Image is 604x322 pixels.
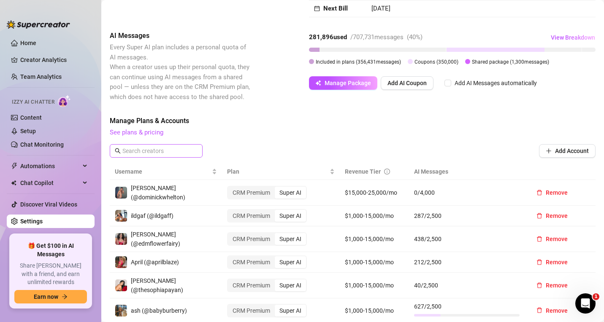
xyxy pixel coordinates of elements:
[316,59,401,65] span: Included in plans ( 356,431 messages)
[414,302,520,311] span: 627 / 2,500
[530,304,574,317] button: Remove
[131,277,183,293] span: [PERSON_NAME] (@thesophiapayan)
[414,281,520,290] span: 40 / 2,500
[536,259,542,265] span: delete
[546,148,552,154] span: plus
[20,114,42,121] a: Content
[350,33,404,41] span: / 707,731 messages
[110,116,596,126] span: Manage Plans & Accounts
[275,279,306,291] div: Super AI
[593,293,599,300] span: 1
[381,76,433,90] button: Add AI Coupon
[122,146,191,156] input: Search creators
[115,233,127,245] img: Aaliyah (@edmflowerfairy)
[387,80,427,86] span: Add AI Coupon
[345,168,381,175] span: Revenue Tier
[20,53,88,67] a: Creator Analytics
[546,236,568,242] span: Remove
[472,59,549,65] span: Shared package ( 1,300 messages)
[323,5,348,12] strong: Next Bill
[228,256,275,268] div: CRM Premium
[340,226,409,252] td: $1,000-15,000/mo
[131,212,173,219] span: ildgaf (@ildgaff)
[228,305,275,317] div: CRM Premium
[131,185,185,201] span: [PERSON_NAME] (@dominickwhelton)
[536,213,542,219] span: delete
[222,164,340,180] th: Plan
[115,279,127,291] img: Sophia (@thesophiapayan)
[384,169,390,174] span: info-circle
[546,307,568,314] span: Remove
[131,307,187,314] span: ash (@babyburberry)
[228,210,275,222] div: CRM Premium
[414,211,520,220] span: 287 / 2,500
[20,201,77,208] a: Discover Viral Videos
[546,259,568,266] span: Remove
[575,293,596,314] iframe: Intercom live chat
[414,258,520,267] span: 212 / 2,500
[539,144,596,158] button: Add Account
[12,98,54,106] span: Izzy AI Chatter
[228,279,275,291] div: CRM Premium
[20,128,36,134] a: Setup
[131,231,180,247] span: [PERSON_NAME] (@edmflowerfairy)
[546,212,568,219] span: Remove
[7,20,70,29] img: logo-BBDzfeDw.svg
[314,5,320,11] span: calendar
[309,33,347,41] strong: 281,896 used
[227,279,307,292] div: segmented control
[20,73,62,80] a: Team Analytics
[227,255,307,269] div: segmented control
[11,163,18,169] span: thunderbolt
[20,141,64,148] a: Chat Monitoring
[14,242,87,258] span: 🎁 Get $100 in AI Messages
[110,31,252,41] span: AI Messages
[275,187,306,199] div: Super AI
[115,210,127,222] img: ildgaf (@ildgaff)
[34,293,58,300] span: Earn now
[340,252,409,273] td: $1,000-15,000/mo
[115,167,210,176] span: Username
[530,186,574,199] button: Remove
[414,234,520,244] span: 438 / 2,500
[20,159,80,173] span: Automations
[227,209,307,223] div: segmented control
[530,255,574,269] button: Remove
[536,236,542,242] span: delete
[131,259,179,266] span: April (@aprilblaze)
[409,164,525,180] th: AI Messages
[414,59,458,65] span: Coupons ( 350,000 )
[227,304,307,317] div: segmented control
[11,180,16,186] img: Chat Copilot
[275,256,306,268] div: Super AI
[455,78,537,88] div: Add AI Messages automatically
[227,232,307,246] div: segmented control
[228,233,275,245] div: CRM Premium
[530,209,574,223] button: Remove
[227,167,328,176] span: Plan
[551,34,595,41] span: View Breakdown
[115,305,127,317] img: ash (@babyburberry)
[20,218,43,225] a: Settings
[115,187,127,199] img: Dominick (@dominickwhelton)
[115,148,121,154] span: search
[275,233,306,245] div: Super AI
[62,294,68,300] span: arrow-right
[340,180,409,206] td: $15,000-25,000/mo
[546,282,568,289] span: Remove
[414,188,520,197] span: 0 / 4,000
[340,206,409,226] td: $1,000-15,000/mo
[58,95,71,107] img: AI Chatter
[371,5,390,12] span: [DATE]
[530,232,574,246] button: Remove
[115,256,127,268] img: April (@aprilblaze)
[407,33,423,41] span: ( 40 %)
[555,148,589,154] span: Add Account
[227,186,307,199] div: segmented control
[340,273,409,298] td: $1,000-15,000/mo
[546,189,568,196] span: Remove
[536,307,542,313] span: delete
[325,80,371,86] span: Manage Package
[110,164,222,180] th: Username
[14,262,87,287] span: Share [PERSON_NAME] with a friend, and earn unlimited rewards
